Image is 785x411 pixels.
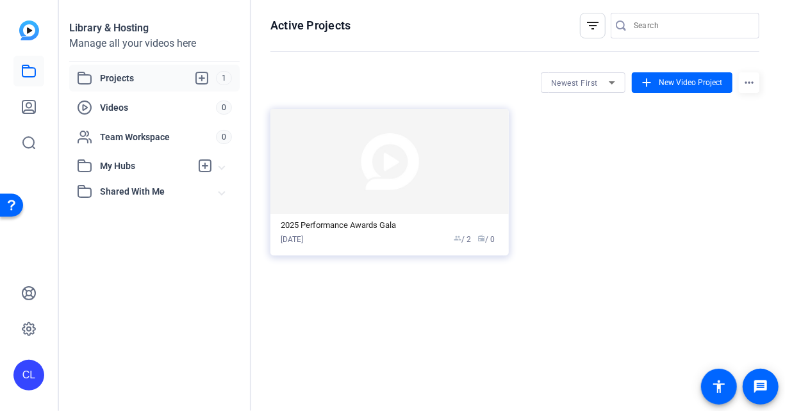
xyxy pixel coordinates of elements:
[753,379,768,394] mat-icon: message
[69,20,240,36] div: Library & Hosting
[100,131,216,143] span: Team Workspace
[69,153,240,179] mat-expansion-panel-header: My Hubs
[100,185,219,198] span: Shared With Me
[19,20,39,40] img: blue-gradient.svg
[659,77,722,88] span: New Video Project
[216,101,232,115] span: 0
[634,18,749,33] input: Search
[69,179,240,204] mat-expansion-panel-header: Shared With Me
[216,71,232,85] span: 1
[270,18,351,33] h1: Active Projects
[551,79,598,88] span: Newest First
[585,18,600,33] mat-icon: filter_list
[454,234,472,245] span: / 2
[281,234,303,245] div: [DATE]
[100,70,216,86] span: Projects
[739,72,759,93] mat-icon: more_horiz
[454,234,462,242] span: group
[632,72,732,93] button: New Video Project
[478,234,486,242] span: radio
[270,109,509,214] img: Project thumbnail
[13,360,44,391] div: CL
[711,379,727,394] mat-icon: accessibility
[281,220,499,230] div: 2025 Performance Awards Gala
[478,234,495,245] span: / 0
[100,159,191,173] span: My Hubs
[69,36,240,51] div: Manage all your videos here
[216,130,232,144] span: 0
[100,101,216,114] span: Videos
[640,76,654,90] mat-icon: add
